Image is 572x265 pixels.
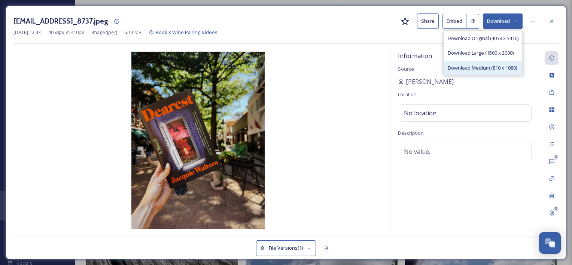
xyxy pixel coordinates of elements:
span: [DATE] 12:43 [13,29,41,36]
span: Book x Wine Pairing Videos [156,29,217,36]
img: samanthalkoon%40gmail.com-IMG_8737.jpeg [13,52,383,229]
button: Download [483,13,523,29]
span: Download Large (1500 x 2000) [448,49,514,57]
button: File Versions(1) [256,240,316,256]
div: 0 [553,206,559,211]
button: Open Chat [539,232,561,254]
button: Share [417,13,439,29]
span: Download Original (4058 x 5410) [448,35,518,42]
button: Embed [442,14,466,29]
span: Information [398,52,432,60]
span: No location [404,109,436,118]
div: 0 [553,155,559,160]
span: Source [398,66,414,72]
h3: [EMAIL_ADDRESS]_8737.jpeg [13,16,108,27]
span: No value. [404,147,430,156]
span: [PERSON_NAME] [406,77,454,86]
span: Download Medium (810 x 1080) [448,64,517,71]
span: image/jpeg [92,29,117,36]
span: Description [398,130,424,136]
span: 4058 px x 5410 px [48,29,84,36]
span: 6.14 MB [124,29,142,36]
span: Location [398,91,417,98]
